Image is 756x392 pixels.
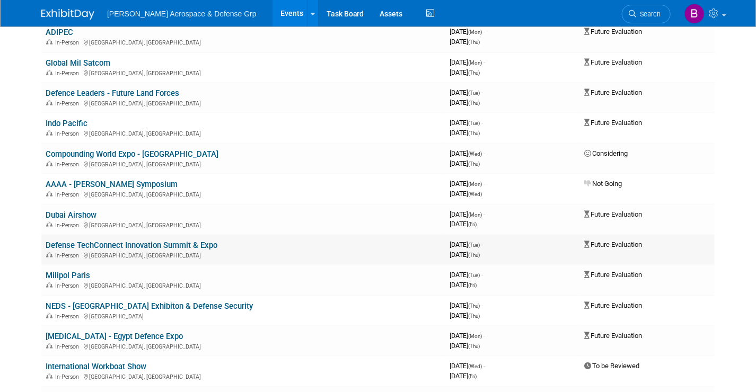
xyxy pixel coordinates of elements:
[468,212,482,218] span: (Mon)
[468,242,480,248] span: (Tue)
[450,210,485,218] span: [DATE]
[468,373,477,379] span: (Fri)
[46,282,52,288] img: In-Person Event
[450,38,480,46] span: [DATE]
[481,301,483,309] span: -
[450,281,477,289] span: [DATE]
[46,180,178,189] a: AAAA - [PERSON_NAME] Symposium
[468,282,477,288] span: (Fri)
[468,191,482,197] span: (Wed)
[46,119,87,128] a: Indo Pacific
[450,311,480,319] span: [DATE]
[450,149,485,157] span: [DATE]
[450,362,485,370] span: [DATE]
[468,181,482,187] span: (Mon)
[468,303,480,309] span: (Thu)
[55,222,82,229] span: In-Person
[484,180,485,188] span: -
[450,271,483,279] span: [DATE]
[46,99,441,107] div: [GEOGRAPHIC_DATA], [GEOGRAPHIC_DATA]
[46,281,441,289] div: [GEOGRAPHIC_DATA], [GEOGRAPHIC_DATA]
[584,149,628,157] span: Considering
[55,70,82,77] span: In-Person
[584,210,642,218] span: Future Evaluation
[46,372,441,380] div: [GEOGRAPHIC_DATA], [GEOGRAPHIC_DATA]
[484,58,485,66] span: -
[468,272,480,278] span: (Tue)
[584,88,642,96] span: Future Evaluation
[46,313,52,318] img: In-Person Event
[46,88,179,98] a: Defence Leaders - Future Land Forces
[46,190,441,198] div: [GEOGRAPHIC_DATA], [GEOGRAPHIC_DATA]
[46,271,90,280] a: Milipol Paris
[46,342,441,350] div: [GEOGRAPHIC_DATA], [GEOGRAPHIC_DATA]
[484,362,485,370] span: -
[584,119,642,127] span: Future Evaluation
[46,28,73,37] a: ADIPEC
[468,90,480,96] span: (Tue)
[450,251,480,259] span: [DATE]
[55,313,82,320] span: In-Person
[46,70,52,75] img: In-Person Event
[55,39,82,46] span: In-Person
[450,28,485,35] span: [DATE]
[468,60,482,66] span: (Mon)
[622,5,671,23] a: Search
[46,210,96,220] a: Dubai Airshow
[46,130,52,136] img: In-Person Event
[46,38,441,46] div: [GEOGRAPHIC_DATA], [GEOGRAPHIC_DATA]
[46,332,183,341] a: [MEDICAL_DATA] - Egypt Defence Expo
[450,332,485,340] span: [DATE]
[468,29,482,35] span: (Mon)
[450,190,482,198] span: [DATE]
[450,129,480,137] span: [DATE]
[450,159,480,167] span: [DATE]
[584,240,642,248] span: Future Evaluation
[636,10,661,18] span: Search
[584,301,642,309] span: Future Evaluation
[450,342,480,350] span: [DATE]
[484,332,485,340] span: -
[55,282,82,289] span: In-Person
[55,343,82,350] span: In-Person
[46,252,52,257] img: In-Person Event
[55,100,82,107] span: In-Person
[450,99,480,106] span: [DATE]
[468,161,480,167] span: (Thu)
[584,28,642,35] span: Future Evaluation
[46,373,52,379] img: In-Person Event
[46,159,441,168] div: [GEOGRAPHIC_DATA], [GEOGRAPHIC_DATA]
[450,301,483,309] span: [DATE]
[55,161,82,168] span: In-Person
[468,100,480,106] span: (Thu)
[584,362,639,370] span: To be Reviewed
[450,220,477,228] span: [DATE]
[468,39,480,45] span: (Thu)
[55,130,82,137] span: In-Person
[46,149,218,159] a: Compounding World Expo - [GEOGRAPHIC_DATA]
[684,4,705,24] img: blair Worth
[46,100,52,105] img: In-Person Event
[450,372,477,380] span: [DATE]
[46,58,110,68] a: Global Mil Satcom
[46,301,253,311] a: NEDS - [GEOGRAPHIC_DATA] Exhibiton & Defense Security
[584,58,642,66] span: Future Evaluation
[584,180,622,188] span: Not Going
[450,240,483,248] span: [DATE]
[55,191,82,198] span: In-Person
[584,332,642,340] span: Future Evaluation
[450,88,483,96] span: [DATE]
[107,10,257,18] span: [PERSON_NAME] Aerospace & Defense Grp
[484,210,485,218] span: -
[55,373,82,380] span: In-Person
[468,130,480,136] span: (Thu)
[46,222,52,227] img: In-Person Event
[46,129,441,137] div: [GEOGRAPHIC_DATA], [GEOGRAPHIC_DATA]
[468,333,482,339] span: (Mon)
[46,220,441,229] div: [GEOGRAPHIC_DATA], [GEOGRAPHIC_DATA]
[46,343,52,349] img: In-Person Event
[46,191,52,197] img: In-Person Event
[450,58,485,66] span: [DATE]
[450,68,480,76] span: [DATE]
[484,28,485,35] span: -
